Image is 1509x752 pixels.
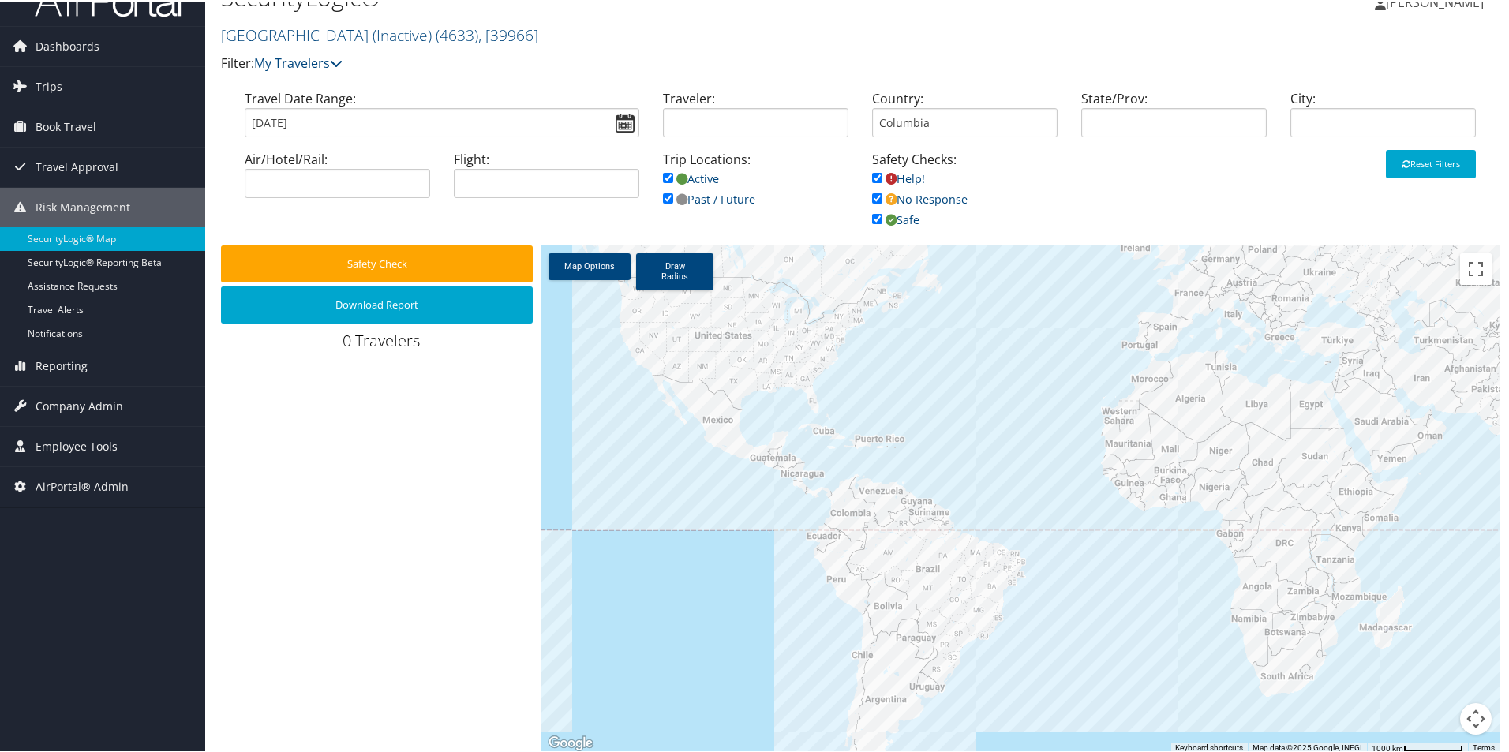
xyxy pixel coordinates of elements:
[221,23,538,44] a: [GEOGRAPHIC_DATA] (Inactive)
[663,170,719,185] a: Active
[436,23,478,44] span: ( 4633 )
[233,148,442,209] div: Air/Hotel/Rail:
[36,466,129,505] span: AirPortal® Admin
[872,190,968,205] a: No Response
[1386,148,1476,177] button: Reset Filters
[1372,743,1403,751] span: 1000 km
[221,244,533,281] button: Safety Check
[36,106,96,145] span: Book Travel
[1279,88,1488,148] div: City:
[1175,741,1243,752] button: Keyboard shortcuts
[860,148,1069,244] div: Safety Checks:
[36,146,118,185] span: Travel Approval
[549,252,631,279] a: Map Options
[872,170,925,185] a: Help!
[36,25,99,65] span: Dashboards
[36,65,62,105] span: Trips
[1473,742,1495,750] a: Terms (opens in new tab)
[872,211,919,226] a: Safe
[1253,742,1362,750] span: Map data ©2025 Google, INEGI
[663,190,755,205] a: Past / Future
[1367,741,1468,752] button: Map Scale: 1000 km per 72 pixels
[636,252,713,289] a: Draw Radius
[860,88,1069,148] div: Country:
[651,148,860,223] div: Trip Locations:
[221,328,541,358] div: 0 Travelers
[545,731,597,752] a: Open this area in Google Maps (opens a new window)
[442,148,651,209] div: Flight:
[254,53,343,70] a: My Travelers
[36,186,130,226] span: Risk Management
[221,285,533,322] button: Download Report
[1069,88,1279,148] div: State/Prov:
[545,731,597,752] img: Google
[36,345,88,384] span: Reporting
[1460,252,1492,283] button: Toggle fullscreen view
[1460,701,1492,733] button: Map camera controls
[221,52,1073,73] p: Filter:
[36,385,123,425] span: Company Admin
[36,425,118,465] span: Employee Tools
[478,23,538,44] span: , [ 39966 ]
[651,88,860,148] div: Traveler:
[233,88,651,148] div: Travel Date Range:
